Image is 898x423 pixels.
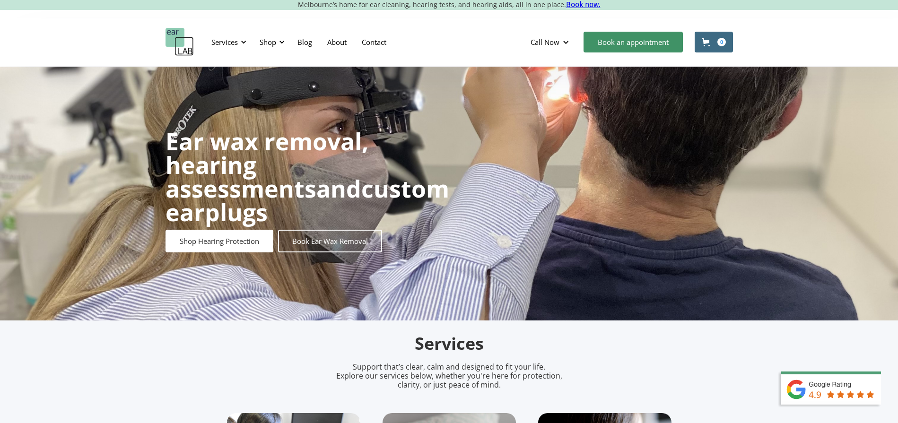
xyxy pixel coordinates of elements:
div: Call Now [531,37,559,47]
div: Shop [254,28,288,56]
strong: custom earplugs [166,173,449,228]
div: Services [211,37,238,47]
div: Call Now [523,28,579,56]
a: Book Ear Wax Removal [278,230,382,252]
p: Support that’s clear, calm and designed to fit your life. Explore our services below, whether you... [324,363,575,390]
a: Contact [354,28,394,56]
a: Blog [290,28,320,56]
a: home [166,28,194,56]
h2: Services [227,333,671,355]
strong: Ear wax removal, hearing assessments [166,125,368,205]
a: Open cart [695,32,733,52]
div: Services [206,28,249,56]
a: Shop Hearing Protection [166,230,273,252]
h1: and [166,129,449,224]
a: Book an appointment [584,32,683,52]
a: About [320,28,354,56]
div: 0 [717,38,726,46]
div: Shop [260,37,276,47]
